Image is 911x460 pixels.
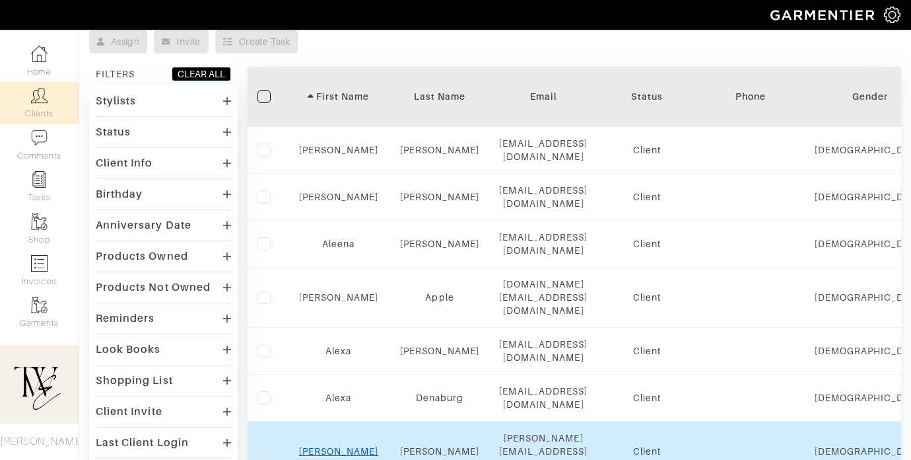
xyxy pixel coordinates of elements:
img: garmentier-logo-header-white-b43fb05a5012e4ada735d5af1a66efaba907eab6374d6393d1fbf88cb4ef424d.png [764,3,884,26]
div: Client [607,143,687,157]
div: Client [607,445,687,458]
div: Products Owned [96,250,188,263]
a: Aleena [322,239,354,249]
div: First Name [297,90,380,103]
div: Client [607,190,687,204]
img: orders-icon-0abe47150d42831381b5fb84f609e132dff9fe21cb692f30cb5eec754e2cba89.png [31,255,48,272]
img: gear-icon-white-bd11855cb880d31180b6d7d6211b90ccbf57a29d726f0c71d8c61bd08dd39cc2.png [884,7,900,23]
div: Client [607,391,687,404]
img: garments-icon-b7da505a4dc4fd61783c78ac3ca0ef83fa9d6f193b1c9dc38574b1d14d53ca28.png [31,297,48,313]
img: reminder-icon-8004d30b9f0a5d33ae49ab947aed9ed385cf756f9e5892f1edd6e32f2345188e.png [31,171,48,188]
div: Birthday [96,188,143,201]
div: Status [607,90,687,103]
img: dashboard-icon-dbcd8f5a0b271acd01030246c82b418ddd0df26cd7fceb0bd07c9910d44c42f6.png [31,46,48,62]
a: [PERSON_NAME] [400,346,480,356]
a: Alexa [325,393,351,403]
div: Client [607,291,687,304]
a: Alexa [325,346,351,356]
div: Phone [706,90,795,103]
button: CLEAR ALL [172,67,231,81]
a: [PERSON_NAME] [400,145,480,155]
div: Client Info [96,157,153,170]
th: Toggle SortBy [597,67,696,127]
div: Last Name [400,90,480,103]
div: Shopping List [96,374,173,387]
a: [PERSON_NAME] [299,192,379,202]
img: comment-icon-a0a6a9ef722e966f86d9cbdc48e553b5cf19dbc54f86b18d962a5391bc8f6eb6.png [31,130,48,146]
div: FILTERS [96,67,135,81]
div: Look Books [96,343,161,356]
div: CLEAR ALL [178,67,225,81]
div: [EMAIL_ADDRESS][DOMAIN_NAME] [499,385,588,411]
div: [EMAIL_ADDRESS][DOMAIN_NAME] [499,338,588,364]
div: [DOMAIN_NAME][EMAIL_ADDRESS][DOMAIN_NAME] [499,278,588,317]
a: [PERSON_NAME] [299,446,379,457]
div: Anniversary Date [96,219,191,232]
th: Toggle SortBy [390,67,490,127]
div: [EMAIL_ADDRESS][DOMAIN_NAME] [499,184,588,210]
a: [PERSON_NAME] [400,446,480,457]
th: Toggle SortBy [287,67,390,127]
div: Stylists [96,95,136,108]
a: [PERSON_NAME] [400,192,480,202]
a: Apple [425,292,454,303]
a: [PERSON_NAME] [299,292,379,303]
div: [EMAIL_ADDRESS][DOMAIN_NAME] [499,231,588,257]
a: [PERSON_NAME] [400,239,480,249]
div: [EMAIL_ADDRESS][DOMAIN_NAME] [499,137,588,163]
div: Client [607,237,687,250]
div: Email [499,90,588,103]
div: Last Client Login [96,436,189,449]
a: Denaburg [416,393,463,403]
div: Client Invite [96,405,162,418]
img: garments-icon-b7da505a4dc4fd61783c78ac3ca0ef83fa9d6f193b1c9dc38574b1d14d53ca28.png [31,213,48,230]
div: Reminders [96,312,154,325]
div: Status [96,126,131,139]
div: Client [607,344,687,358]
div: Products Not Owned [96,281,211,294]
a: [PERSON_NAME] [299,145,379,155]
img: clients-icon-6bae9207a08558b7cb47a8932f037763ab4055f8c8b6bfacd5dc20c3e0201464.png [31,87,48,104]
